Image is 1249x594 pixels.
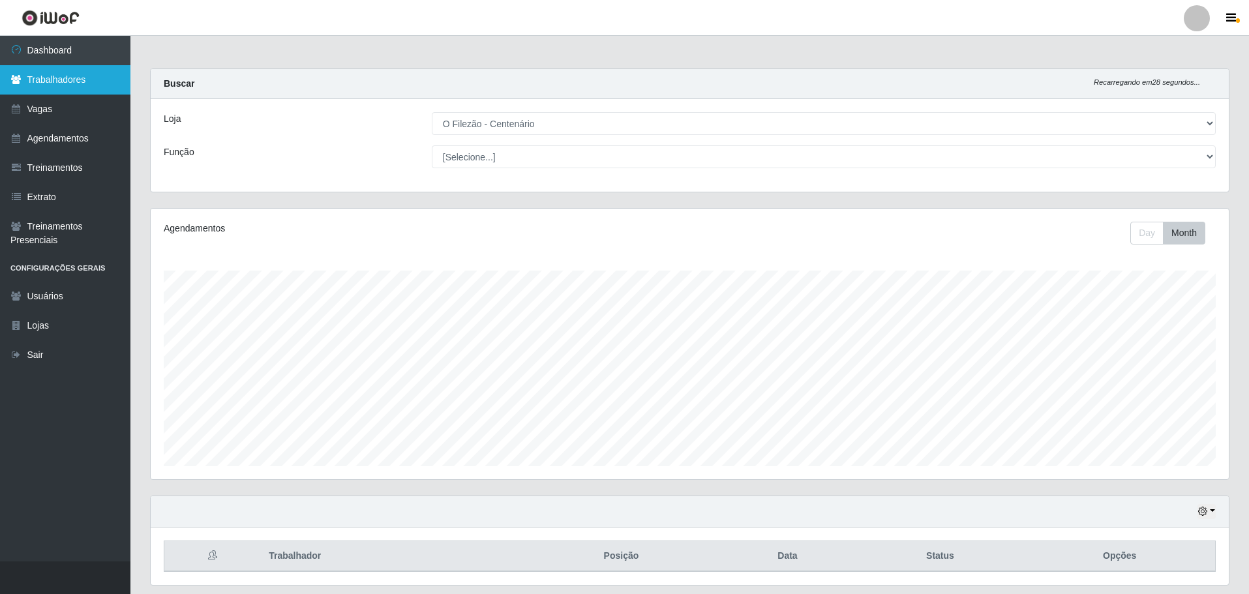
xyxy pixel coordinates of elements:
[1130,222,1164,245] button: Day
[1130,222,1216,245] div: Toolbar with button groups
[164,145,194,159] label: Função
[164,222,591,235] div: Agendamentos
[22,10,80,26] img: CoreUI Logo
[856,541,1024,572] th: Status
[523,541,719,572] th: Posição
[1163,222,1205,245] button: Month
[719,541,856,572] th: Data
[1024,541,1215,572] th: Opções
[164,78,194,89] strong: Buscar
[164,112,181,126] label: Loja
[1094,78,1200,86] i: Recarregando em 28 segundos...
[261,541,523,572] th: Trabalhador
[1130,222,1205,245] div: First group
